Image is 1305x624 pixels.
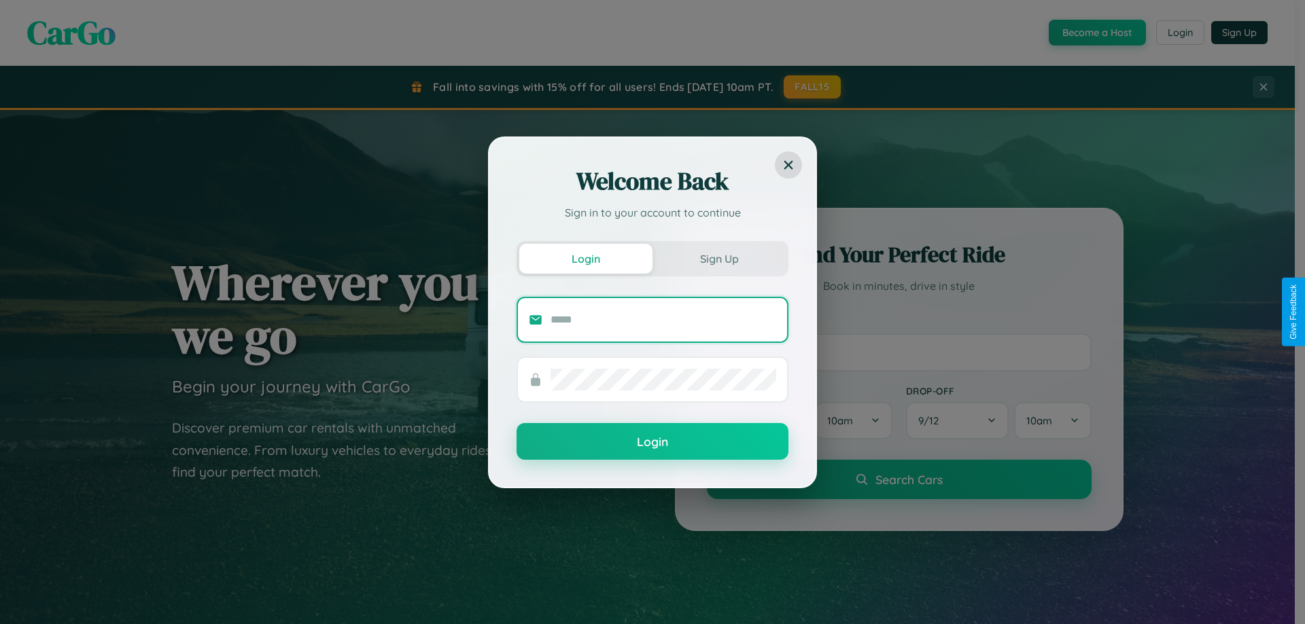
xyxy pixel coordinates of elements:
[517,165,788,198] h2: Welcome Back
[517,204,788,221] p: Sign in to your account to continue
[1289,285,1298,339] div: Give Feedback
[652,244,786,274] button: Sign Up
[517,423,788,460] button: Login
[519,244,652,274] button: Login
